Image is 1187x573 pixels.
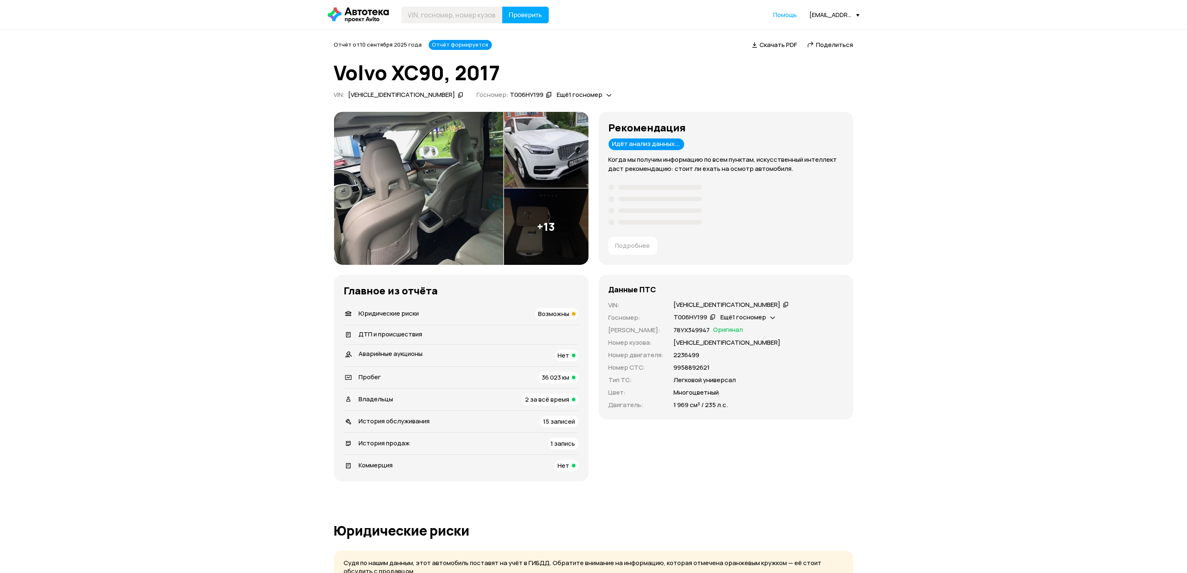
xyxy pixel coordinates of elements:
[359,417,430,425] span: История обслуживания
[359,373,381,381] span: Пробег
[674,326,710,335] p: 78УХ349947
[810,11,860,19] div: [EMAIL_ADDRESS][DOMAIN_NAME]
[359,330,423,338] span: ДТП и происшествия
[334,90,345,99] span: VIN :
[674,351,700,360] p: 2236499
[816,40,853,49] span: Поделиться
[429,40,492,50] div: Отчёт формируется
[551,439,575,448] span: 1 запись
[674,400,728,410] p: 1 969 см³ / 235 л.с.
[359,461,393,469] span: Коммерция
[359,395,393,403] span: Владельцы
[557,90,602,99] span: Ещё 1 госномер
[334,41,422,48] span: Отчёт от 10 сентября 2025 года
[609,375,664,385] p: Тип ТС :
[674,338,781,347] p: [VEHICLE_IDENTIFICATION_NUMBER]
[344,285,579,296] h3: Главное из отчёта
[477,90,509,99] span: Госномер:
[609,301,664,310] p: VIN :
[359,439,410,447] span: История продаж
[720,313,766,321] span: Ещё 1 госномер
[674,313,708,322] div: Т006НУ199
[609,338,664,347] p: Номер кузова :
[538,309,570,318] span: Возможны
[509,12,542,18] span: Проверить
[609,326,664,335] p: [PERSON_NAME] :
[609,285,656,294] h4: Данные ПТС
[526,395,570,404] span: 2 за всё время
[752,40,797,49] a: Скачать PDF
[609,363,664,372] p: Номер СТС :
[609,351,664,360] p: Номер двигателя :
[609,313,664,322] p: Госномер :
[807,40,853,49] a: Поделиться
[359,349,423,358] span: Аварийные аукционы
[713,326,743,335] span: Оригинал
[401,7,503,23] input: VIN, госномер, номер кузова
[609,138,684,150] div: Идёт анализ данных...
[760,40,797,49] span: Скачать PDF
[674,375,736,385] p: Легковой универсал
[359,309,419,318] span: Юридические риски
[609,388,664,397] p: Цвет :
[674,301,781,309] div: [VEHICLE_IDENTIFICATION_NUMBER]
[543,417,575,426] span: 15 записей
[609,155,843,173] p: Когда мы получим информацию по всем пунктам, искусственный интеллект даст рекомендацию: стоит ли ...
[609,400,664,410] p: Двигатель :
[609,122,843,133] h3: Рекомендация
[558,461,570,470] span: Нет
[349,91,455,99] div: [VEHICLE_IDENTIFICATION_NUMBER]
[774,11,797,19] a: Помощь
[558,351,570,360] span: Нет
[674,363,710,372] p: 9958892621
[334,523,853,538] h1: Юридические риски
[674,388,719,397] p: Многоцветный
[502,7,549,23] button: Проверить
[334,62,853,84] h1: Volvo XC90, 2017
[510,91,543,99] div: Т006НУ199
[542,373,570,382] span: 36 023 км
